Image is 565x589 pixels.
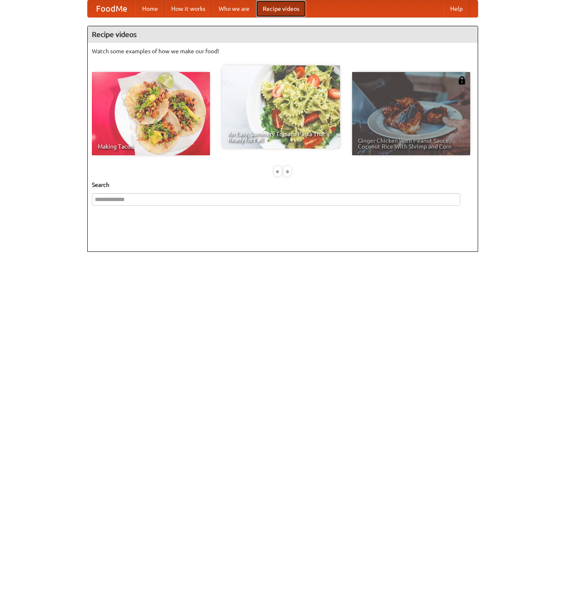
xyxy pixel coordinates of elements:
a: Making Tacos [92,72,210,155]
p: Watch some examples of how we make our food! [92,47,474,55]
span: Making Tacos [98,144,204,149]
h4: Recipe videos [88,26,478,43]
a: An Easy, Summery Tomato Pasta That's Ready for Fall [222,65,340,149]
a: Who we are [212,0,256,17]
a: Home [136,0,165,17]
h5: Search [92,181,474,189]
a: How it works [165,0,212,17]
img: 483408.png [458,76,466,84]
a: Recipe videos [256,0,306,17]
span: An Easy, Summery Tomato Pasta That's Ready for Fall [228,131,334,143]
div: « [274,166,281,176]
a: FoodMe [88,0,136,17]
div: » [284,166,291,176]
a: Help [444,0,469,17]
